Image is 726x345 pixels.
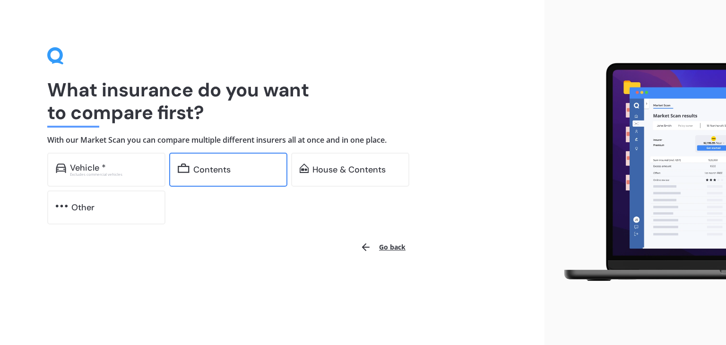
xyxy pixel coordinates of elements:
[70,172,157,176] div: Excludes commercial vehicles
[56,164,66,173] img: car.f15378c7a67c060ca3f3.svg
[47,135,497,145] h4: With our Market Scan you can compare multiple different insurers all at once and in one place.
[47,78,497,124] h1: What insurance do you want to compare first?
[300,164,309,173] img: home-and-contents.b802091223b8502ef2dd.svg
[354,236,411,259] button: Go back
[552,58,726,286] img: laptop.webp
[71,203,95,212] div: Other
[312,165,386,174] div: House & Contents
[70,163,106,172] div: Vehicle *
[193,165,231,174] div: Contents
[56,201,68,211] img: other.81dba5aafe580aa69f38.svg
[178,164,190,173] img: content.01f40a52572271636b6f.svg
